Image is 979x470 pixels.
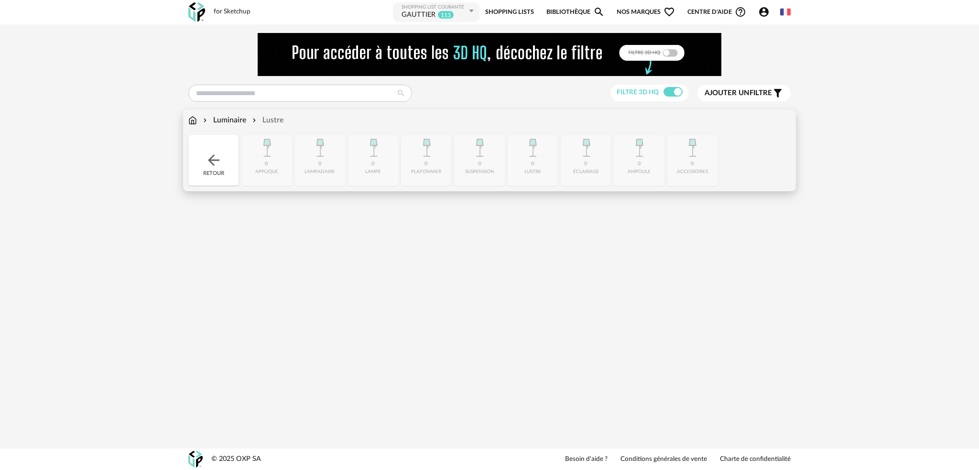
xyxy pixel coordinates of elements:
a: Besoin d'aide ? [565,455,608,464]
span: Centre d'aideHelp Circle Outline icon [687,6,746,18]
img: fr [780,7,791,17]
div: © 2025 OXP SA [211,455,261,464]
button: Ajouter unfiltre Filter icon [697,85,791,101]
div: Shopping List courante [402,4,467,11]
a: Shopping Lists [485,1,534,23]
div: Luminaire [201,115,246,126]
div: Retour [188,135,239,186]
a: Charte de confidentialité [720,455,791,464]
span: Account Circle icon [758,6,774,18]
img: svg+xml;base64,PHN2ZyB3aWR0aD0iMjQiIGhlaWdodD0iMjQiIHZpZXdCb3g9IjAgMCAyNCAyNCIgZmlsbD0ibm9uZSIgeG... [205,152,222,169]
span: Magnify icon [593,6,605,18]
sup: 113 [437,11,454,19]
span: Nos marques [617,1,675,23]
img: FILTRE%20HQ%20NEW_V1%20(4).gif [258,33,721,76]
div: GAUTTIER [402,11,435,20]
span: Account Circle icon [758,6,770,18]
span: Filtre 3D HQ [617,89,659,96]
a: BibliothèqueMagnify icon [546,1,605,23]
a: Conditions générales de vente [620,455,707,464]
img: svg+xml;base64,PHN2ZyB3aWR0aD0iMTYiIGhlaWdodD0iMTYiIHZpZXdCb3g9IjAgMCAxNiAxNiIgZmlsbD0ibm9uZSIgeG... [201,115,209,126]
img: OXP [188,2,205,22]
span: Heart Outline icon [664,6,675,18]
span: Ajouter un [705,89,750,97]
img: OXP [188,451,203,468]
span: Filter icon [772,87,783,99]
span: Help Circle Outline icon [735,6,746,18]
div: for Sketchup [214,8,250,16]
span: filtre [705,88,772,98]
img: svg+xml;base64,PHN2ZyB3aWR0aD0iMTYiIGhlaWdodD0iMTciIHZpZXdCb3g9IjAgMCAxNiAxNyIgZmlsbD0ibm9uZSIgeG... [188,115,197,126]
